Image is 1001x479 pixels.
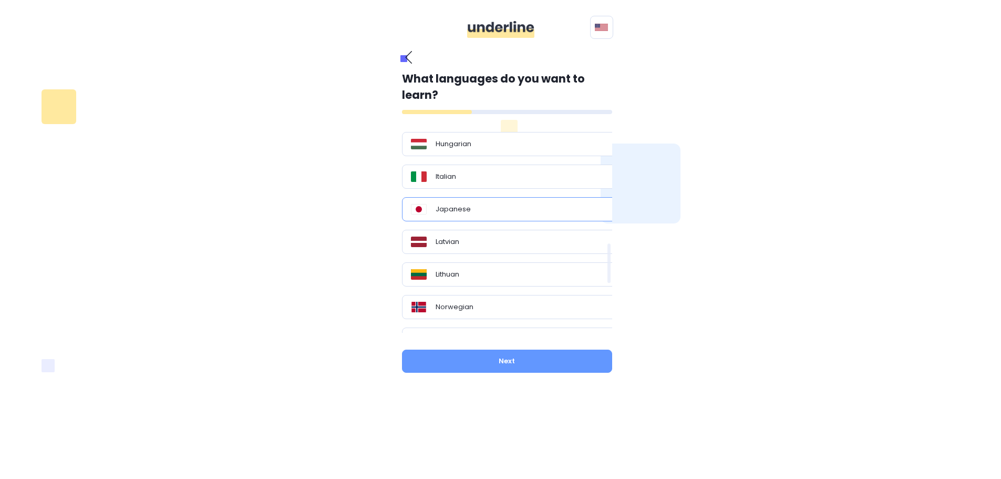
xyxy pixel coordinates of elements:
p: Japanese [436,204,471,215]
img: Flag_of_Japan%28bordered%29.svg [411,204,427,215]
p: Latvian [436,237,459,247]
p: Italian [436,171,456,182]
img: Flag_of_Lithuania.svg [411,269,427,280]
p: What languages do you want to learn? [402,70,612,104]
p: Norwegian [436,302,473,312]
p: Hungarian [436,139,471,149]
img: Flag_of_Latvia.svg [411,237,427,247]
img: Flag_of_Norway.svg [411,302,427,312]
img: ddgMu+Zv+CXDCfumCWfsmuPlDdRfDDxAd9LAAAAAAElFTkSuQmCC [467,21,534,38]
img: Flag_of_Italy.svg [411,171,427,182]
img: svg+xml;base64,PHN2ZyB4bWxucz0iaHR0cDovL3d3dy53My5vcmcvMjAwMC9zdmciIHhtbG5zOnhsaW5rPSJodHRwOi8vd3... [595,23,608,32]
p: Lithuan [436,269,459,280]
img: Flag_of_Hungary.svg [411,139,427,149]
button: Next [402,350,612,373]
